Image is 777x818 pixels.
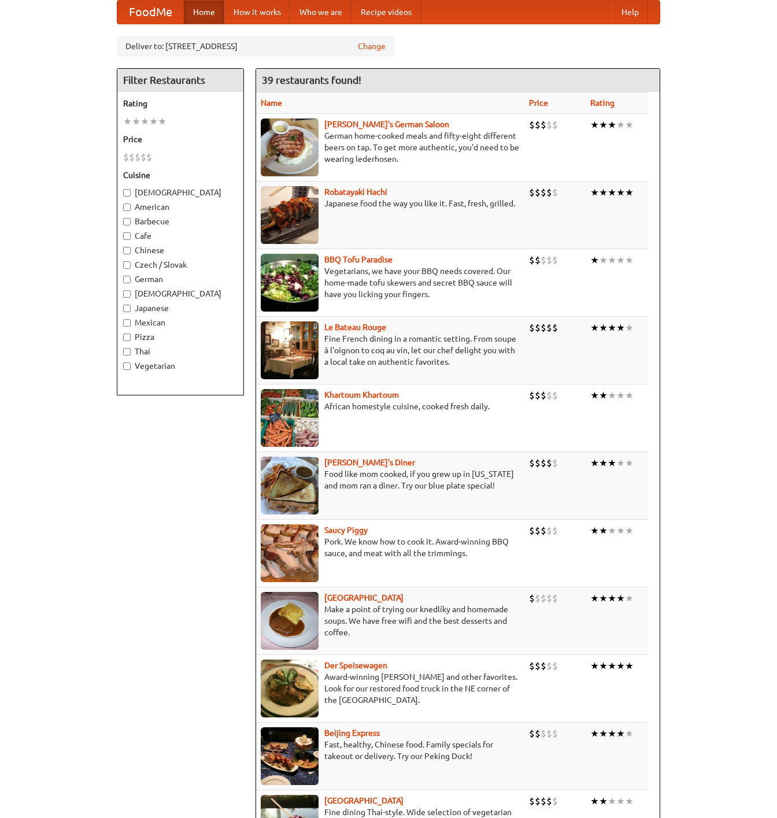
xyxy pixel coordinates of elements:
h5: Rating [123,98,238,109]
li: $ [529,727,535,740]
li: $ [552,389,558,402]
li: $ [552,524,558,537]
li: ★ [608,592,616,605]
b: [GEOGRAPHIC_DATA] [324,593,404,602]
li: ★ [616,727,625,740]
label: Cafe [123,230,238,242]
li: $ [546,119,552,131]
li: $ [552,457,558,469]
b: Khartoum Khartoum [324,390,399,399]
p: Vegetarians, we have your BBQ needs covered. Our home-made tofu skewers and secret BBQ sauce will... [261,265,520,300]
li: ★ [590,186,599,199]
a: Der Speisewagen [324,661,387,670]
li: $ [535,457,541,469]
img: tofuparadise.jpg [261,254,319,312]
li: ★ [590,660,599,672]
li: $ [546,795,552,808]
li: $ [552,119,558,131]
a: Price [529,98,548,108]
li: ★ [616,795,625,808]
a: Rating [590,98,615,108]
p: Food like mom cooked, if you grew up in [US_STATE] and mom ran a diner. Try our blue plate special! [261,468,520,491]
a: [PERSON_NAME]'s Diner [324,458,415,467]
p: Pork. We know how to cook it. Award-winning BBQ sauce, and meat with all the trimmings. [261,536,520,559]
li: ★ [599,321,608,334]
input: Barbecue [123,218,131,225]
li: ★ [625,457,634,469]
li: ★ [590,795,599,808]
li: $ [546,389,552,402]
li: $ [541,119,546,131]
li: $ [546,660,552,672]
li: $ [552,254,558,267]
li: $ [552,795,558,808]
input: Pizza [123,334,131,341]
li: ★ [616,660,625,672]
li: ★ [616,524,625,537]
input: [DEMOGRAPHIC_DATA] [123,189,131,197]
h5: Price [123,134,238,145]
li: $ [546,186,552,199]
li: $ [529,795,535,808]
a: [PERSON_NAME]'s German Saloon [324,120,449,129]
li: ★ [590,389,599,402]
p: Make a point of trying our knedlíky and homemade soups. We have free wifi and the best desserts a... [261,604,520,638]
li: $ [535,254,541,267]
li: $ [529,389,535,402]
label: German [123,273,238,285]
label: Pizza [123,331,238,343]
img: khartoum.jpg [261,389,319,447]
p: German home-cooked meals and fifty-eight different beers on tap. To get more authentic, you'd nee... [261,130,520,165]
li: $ [535,660,541,672]
input: Japanese [123,305,131,312]
li: ★ [590,457,599,469]
li: ★ [599,660,608,672]
input: [DEMOGRAPHIC_DATA] [123,290,131,298]
li: ★ [608,524,616,537]
li: ★ [625,254,634,267]
li: ★ [625,321,634,334]
img: beijing.jpg [261,727,319,785]
li: ★ [590,254,599,267]
li: ★ [608,321,616,334]
li: $ [129,151,135,164]
label: Mexican [123,317,238,328]
label: Czech / Slovak [123,259,238,271]
input: Thai [123,348,131,356]
li: $ [146,151,152,164]
li: ★ [608,795,616,808]
li: ★ [123,115,132,128]
a: Help [612,1,648,24]
a: Change [358,40,386,52]
li: ★ [608,186,616,199]
li: ★ [140,115,149,128]
a: Beijing Express [324,728,380,738]
img: bateaurouge.jpg [261,321,319,379]
p: Award-winning [PERSON_NAME] and other favorites. Look for our restored food truck in the NE corne... [261,671,520,706]
li: $ [552,186,558,199]
li: ★ [599,254,608,267]
li: $ [529,254,535,267]
a: BBQ Tofu Paradise [324,255,393,264]
li: $ [140,151,146,164]
label: [DEMOGRAPHIC_DATA] [123,288,238,299]
img: speisewagen.jpg [261,660,319,717]
li: ★ [616,389,625,402]
li: ★ [590,727,599,740]
li: $ [541,795,546,808]
b: Le Bateau Rouge [324,323,386,332]
input: American [123,203,131,211]
input: Czech / Slovak [123,261,131,269]
li: $ [541,321,546,334]
label: [DEMOGRAPHIC_DATA] [123,187,238,198]
a: FoodMe [117,1,184,24]
li: ★ [599,457,608,469]
li: ★ [616,186,625,199]
label: Chinese [123,245,238,256]
li: $ [546,254,552,267]
a: Saucy Piggy [324,525,368,535]
label: Japanese [123,302,238,314]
